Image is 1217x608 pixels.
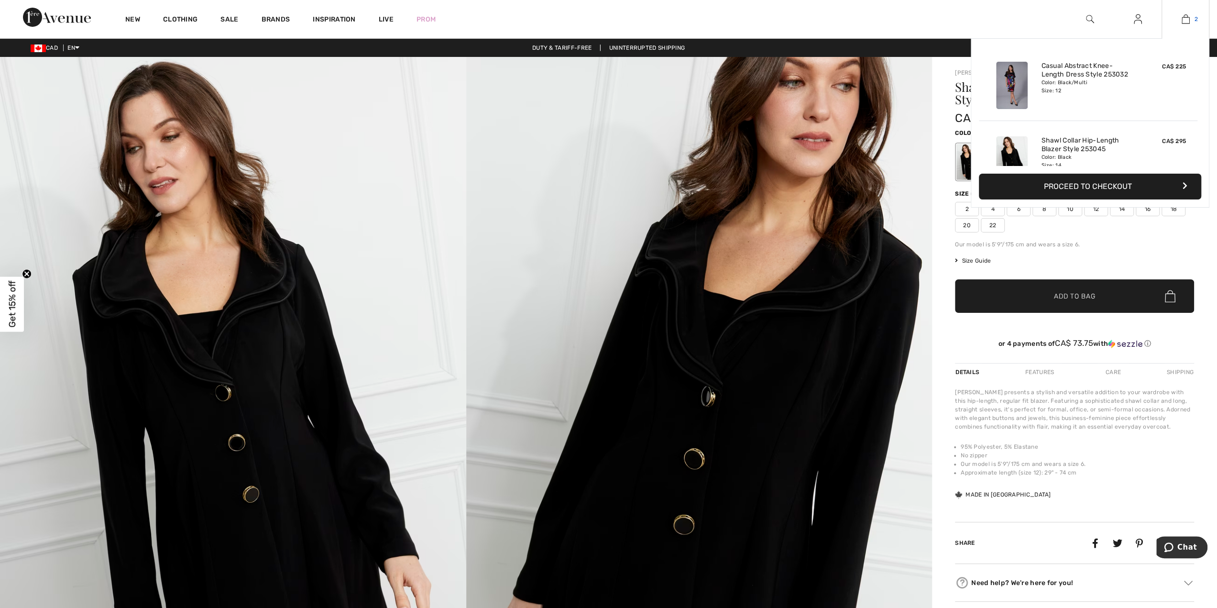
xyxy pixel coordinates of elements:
[31,44,62,51] span: CAD
[1164,364,1194,381] div: Shipping
[961,442,1194,451] li: 95% Polyester, 5% Elastane
[955,81,1154,106] h1: Shawl Collar Hip-length Blazer Style 253045
[955,189,1115,198] div: Size ([GEOGRAPHIC_DATA]/[GEOGRAPHIC_DATA]):
[1156,536,1207,560] iframe: Opens a widget where you can chat to one of our agents
[996,136,1028,184] img: Shawl Collar Hip-Length Blazer Style 253045
[1007,202,1031,216] span: 6
[1184,581,1193,586] img: Arrow2.svg
[1182,13,1190,25] img: My Bag
[981,202,1005,216] span: 4
[961,451,1194,460] li: No zipper
[1162,202,1185,216] span: 18
[31,44,46,52] img: Canadian Dollar
[1195,15,1198,23] span: 2
[1041,62,1135,79] a: Casual Abstract Knee-Length Dress Style 253032
[1054,291,1095,301] span: Add to Bag
[955,202,979,216] span: 2
[1126,13,1150,25] a: Sign In
[996,62,1028,109] img: Casual Abstract Knee-Length Dress Style 253032
[262,15,290,25] a: Brands
[955,490,1051,499] div: Made in [GEOGRAPHIC_DATA]
[1136,202,1160,216] span: 16
[1097,364,1129,381] div: Care
[1162,13,1209,25] a: 2
[1041,136,1135,154] a: Shawl Collar Hip-Length Blazer Style 253045
[313,15,355,25] span: Inspiration
[1032,202,1056,216] span: 8
[220,15,238,25] a: Sale
[955,540,975,546] span: Share
[125,15,140,25] a: New
[955,240,1194,249] div: Our model is 5'9"/175 cm and wears a size 6.
[955,575,1194,590] div: Need help? We're here for you!
[379,14,394,24] a: Live
[1110,202,1134,216] span: 14
[981,218,1005,232] span: 22
[955,388,1194,431] div: [PERSON_NAME] presents a stylish and versatile addition to your wardrobe with this hip-length, re...
[1108,340,1142,348] img: Sezzle
[955,256,991,265] span: Size Guide
[1165,290,1175,302] img: Bag.svg
[955,69,1003,76] a: [PERSON_NAME]
[1084,202,1108,216] span: 12
[23,8,91,27] img: 1ère Avenue
[961,460,1194,468] li: Our model is 5'9"/175 cm and wears a size 6.
[956,144,981,180] div: Black
[7,281,18,328] span: Get 15% off
[955,339,1194,348] div: or 4 payments of with
[1058,202,1082,216] span: 10
[1162,63,1186,70] span: CA$ 225
[67,44,79,51] span: EN
[1041,79,1135,94] div: Color: Black/Multi Size: 12
[1017,364,1062,381] div: Features
[417,14,436,24] a: Prom
[955,111,1001,125] span: CA$ 295
[1041,154,1135,169] div: Color: Black Size: 14
[955,279,1194,313] button: Add to Bag
[22,269,32,278] button: Close teaser
[1086,13,1094,25] img: search the website
[961,468,1194,477] li: Approximate length (size 12): 29" - 74 cm
[955,339,1194,352] div: or 4 payments ofCA$ 73.75withSezzle Click to learn more about Sezzle
[1055,338,1093,348] span: CA$ 73.75
[955,364,982,381] div: Details
[955,218,979,232] span: 20
[955,130,977,136] span: Color:
[1162,138,1186,144] span: CA$ 295
[163,15,197,25] a: Clothing
[979,174,1201,199] button: Proceed to Checkout
[1134,13,1142,25] img: My Info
